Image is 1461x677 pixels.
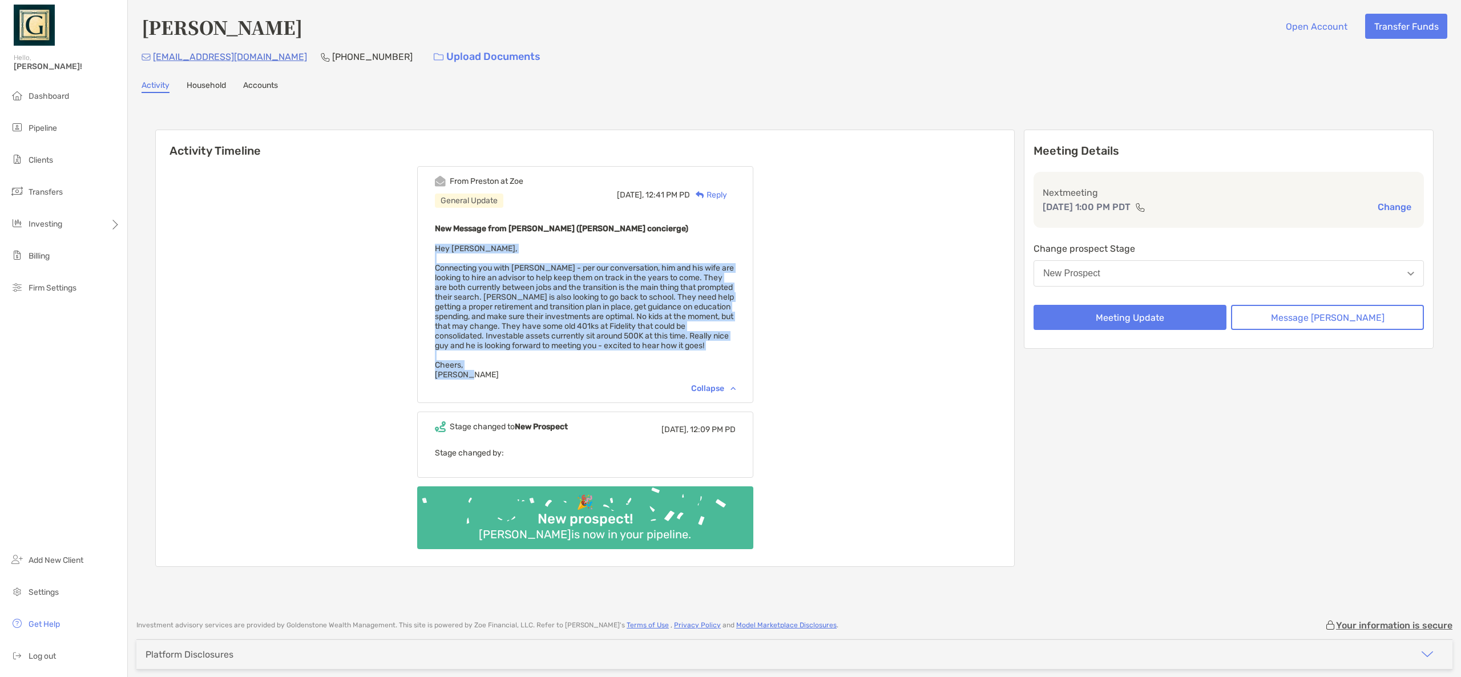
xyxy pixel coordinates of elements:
div: [PERSON_NAME] is now in your pipeline. [474,527,696,541]
a: Model Marketplace Disclosures [736,621,837,629]
p: Investment advisory services are provided by Goldenstone Wealth Management . This site is powered... [136,621,838,630]
img: Phone Icon [321,53,330,62]
img: clients icon [10,152,24,166]
img: logout icon [10,648,24,662]
div: Reply [690,189,727,201]
img: Zoe Logo [14,5,55,46]
span: Log out [29,651,56,661]
span: Firm Settings [29,283,76,293]
a: Privacy Policy [674,621,721,629]
img: firm-settings icon [10,280,24,294]
span: Investing [29,219,62,229]
p: Next meeting [1043,186,1415,200]
img: billing icon [10,248,24,262]
span: Dashboard [29,91,69,101]
a: Activity [142,80,169,93]
img: Event icon [435,421,446,432]
div: 🎉 [572,494,598,511]
img: button icon [434,53,443,61]
img: communication type [1135,203,1145,212]
span: Hey [PERSON_NAME], Connecting you with [PERSON_NAME] - per our conversation, him and his wife are... [435,244,734,380]
img: Email Icon [142,54,151,61]
div: Platform Disclosures [146,649,233,660]
img: get-help icon [10,616,24,630]
button: Meeting Update [1034,305,1226,330]
span: Get Help [29,619,60,629]
a: Terms of Use [627,621,669,629]
p: [EMAIL_ADDRESS][DOMAIN_NAME] [153,50,307,64]
span: [PERSON_NAME]! [14,62,120,71]
button: Open Account [1277,14,1356,39]
img: investing icon [10,216,24,230]
img: Open dropdown arrow [1407,272,1414,276]
p: Meeting Details [1034,144,1424,158]
div: New Prospect [1043,268,1100,279]
a: Upload Documents [426,45,548,69]
button: Change [1374,201,1415,213]
button: Message [PERSON_NAME] [1231,305,1424,330]
a: Accounts [243,80,278,93]
button: Transfer Funds [1365,14,1447,39]
img: Confetti [417,486,753,539]
p: Change prospect Stage [1034,241,1424,256]
span: Clients [29,155,53,165]
img: transfers icon [10,184,24,198]
a: Household [187,80,226,93]
span: Add New Client [29,555,83,565]
span: [DATE], [617,190,644,200]
p: [DATE] 1:00 PM PDT [1043,200,1131,214]
span: [DATE], [661,425,688,434]
img: Reply icon [696,191,704,199]
span: Settings [29,587,59,597]
img: Event icon [435,176,446,187]
h6: Activity Timeline [156,130,1014,158]
span: Pipeline [29,123,57,133]
p: Your information is secure [1336,620,1452,631]
div: Stage changed to [450,422,568,432]
h4: [PERSON_NAME] [142,14,302,40]
p: Stage changed by: [435,446,736,460]
p: [PHONE_NUMBER] [332,50,413,64]
span: 12:41 PM PD [645,190,690,200]
div: New prospect! [533,511,637,527]
button: New Prospect [1034,260,1424,287]
b: New Message from [PERSON_NAME] ([PERSON_NAME] concierge) [435,224,688,233]
img: settings icon [10,585,24,598]
div: Collapse [691,384,736,393]
img: Chevron icon [730,386,736,390]
img: add_new_client icon [10,553,24,566]
span: Billing [29,251,50,261]
img: pipeline icon [10,120,24,134]
div: General Update [435,194,503,208]
img: icon arrow [1420,647,1434,661]
div: From Preston at Zoe [450,176,523,186]
img: dashboard icon [10,88,24,102]
b: New Prospect [515,422,568,432]
span: 12:09 PM PD [690,425,736,434]
span: Transfers [29,187,63,197]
